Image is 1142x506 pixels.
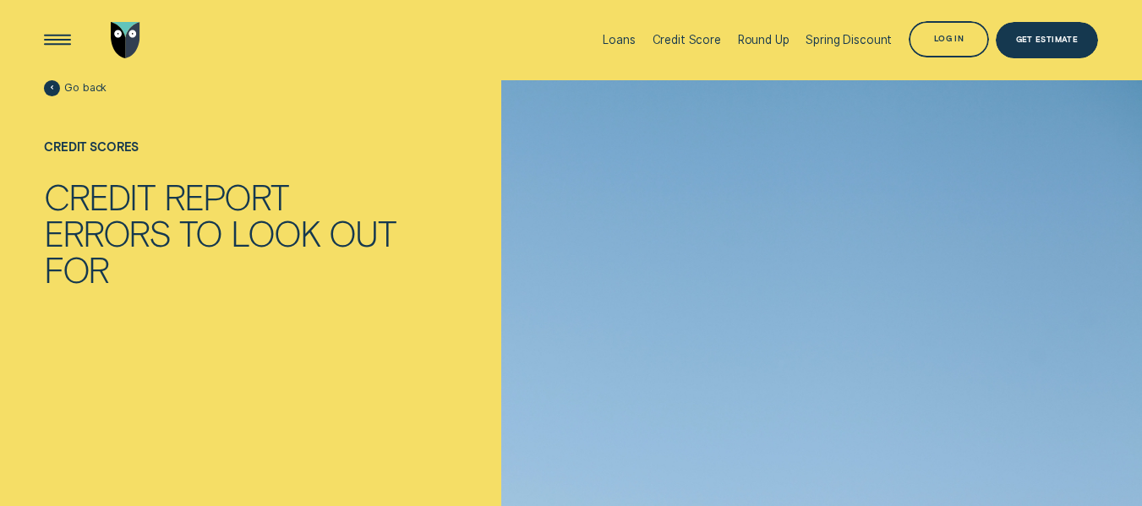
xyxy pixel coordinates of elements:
div: Round Up [738,33,790,46]
div: Credit scores [44,140,396,155]
div: For [44,251,109,287]
button: Log in [909,21,989,57]
div: Report [164,178,289,215]
div: Credit [44,178,155,215]
a: Get Estimate [996,22,1098,58]
button: Open Menu [40,22,76,58]
span: Go back [64,81,107,95]
img: Wisr [111,22,141,58]
div: Errors [44,215,170,251]
h1: Credit Report Errors to Look Out For [44,178,396,286]
div: Out [329,215,396,251]
a: Go back [44,80,107,96]
div: to [179,215,222,251]
div: Credit Score [653,33,721,46]
div: Spring Discount [806,33,892,46]
div: Look [231,215,320,251]
div: Loans [603,33,635,46]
